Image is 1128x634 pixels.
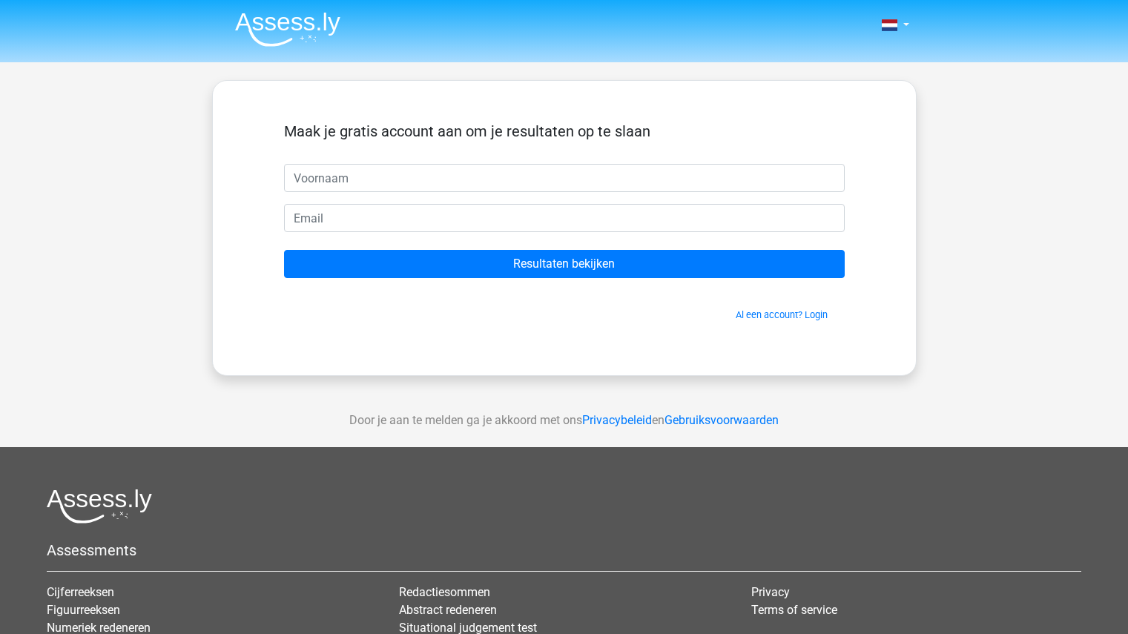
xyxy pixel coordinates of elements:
input: Voornaam [284,164,845,192]
a: Privacy [751,585,790,599]
h5: Assessments [47,541,1081,559]
input: Resultaten bekijken [284,250,845,278]
a: Abstract redeneren [399,603,497,617]
a: Cijferreeksen [47,585,114,599]
a: Al een account? Login [736,309,828,320]
a: Figuurreeksen [47,603,120,617]
h5: Maak je gratis account aan om je resultaten op te slaan [284,122,845,140]
img: Assessly [235,12,340,47]
img: Assessly logo [47,489,152,524]
a: Terms of service [751,603,837,617]
input: Email [284,204,845,232]
a: Redactiesommen [399,585,490,599]
a: Privacybeleid [582,413,652,427]
a: Gebruiksvoorwaarden [664,413,779,427]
